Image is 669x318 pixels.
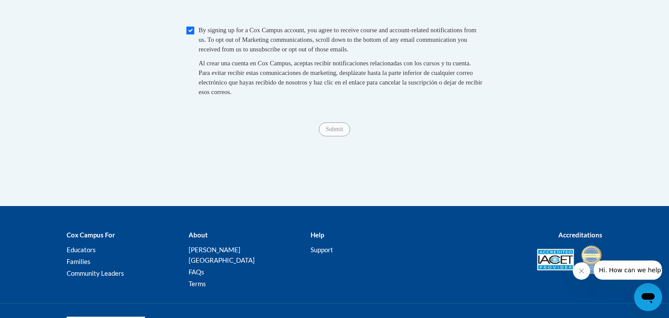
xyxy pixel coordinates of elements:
a: Support [311,246,333,254]
iframe: Close message [573,262,590,280]
a: FAQs [189,268,204,276]
a: Terms [189,280,206,288]
a: Families [67,257,91,265]
span: Hi. How can we help? [5,6,71,13]
b: Cox Campus For [67,231,115,239]
a: Community Leaders [67,269,124,277]
span: By signing up for a Cox Campus account, you agree to receive course and account-related notificat... [199,27,476,53]
iframe: Message from company [594,260,662,280]
b: Help [311,231,324,239]
a: Educators [67,246,96,254]
b: Accreditations [558,231,602,239]
span: Al crear una cuenta en Cox Campus, aceptas recibir notificaciones relacionadas con los cursos y t... [199,60,482,95]
iframe: Button to launch messaging window [634,283,662,311]
img: Accredited IACET® Provider [537,249,574,271]
img: IDA® Accredited [581,244,602,275]
a: [PERSON_NAME][GEOGRAPHIC_DATA] [189,246,255,264]
b: About [189,231,208,239]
